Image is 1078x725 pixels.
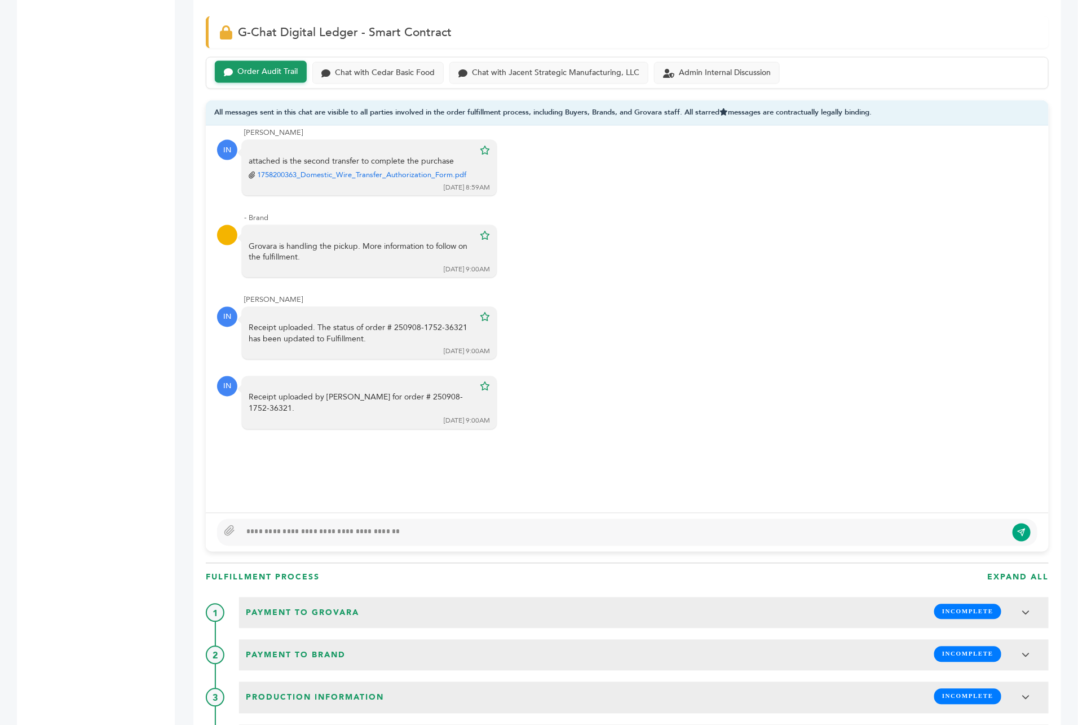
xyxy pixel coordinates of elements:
[244,295,1037,305] div: [PERSON_NAME]
[217,307,237,327] div: IN
[242,647,349,665] span: Payment to brand
[249,392,474,414] div: Receipt uploaded by [PERSON_NAME] for order # 250908-1752-36321.
[206,572,320,583] h3: FULFILLMENT PROCESS
[244,128,1037,138] div: [PERSON_NAME]
[242,604,363,622] span: Payment to Grovara
[242,689,387,707] span: Production Information
[217,376,237,397] div: IN
[444,183,490,192] div: [DATE] 8:59AM
[244,213,1037,223] div: - Brand
[249,156,474,181] div: attached is the second transfer to complete the purchase
[257,170,466,180] a: 1758200363_Domestic_Wire_Transfer_Authorization_Form.pdf
[444,416,490,426] div: [DATE] 9:00AM
[987,572,1049,583] h3: EXPAND ALL
[237,67,298,77] div: Order Audit Trail
[934,647,1001,662] span: INCOMPLETE
[238,24,452,41] span: G-Chat Digital Ledger - Smart Contract
[249,241,474,263] div: Grovara is handling the pickup. More information to follow on the fulfillment.
[934,604,1001,619] span: INCOMPLETE
[335,68,435,78] div: Chat with Cedar Basic Food
[444,265,490,274] div: [DATE] 9:00AM
[206,100,1049,126] div: All messages sent in this chat are visible to all parties involved in the order fulfillment proce...
[249,323,474,345] div: Receipt uploaded. The status of order # 250908-1752-36321 has been updated to Fulfillment.
[472,68,639,78] div: Chat with Jacent Strategic Manufacturing, LLC
[934,689,1001,704] span: INCOMPLETE
[444,347,490,357] div: [DATE] 9:00AM
[217,140,237,160] div: IN
[679,68,771,78] div: Admin Internal Discussion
